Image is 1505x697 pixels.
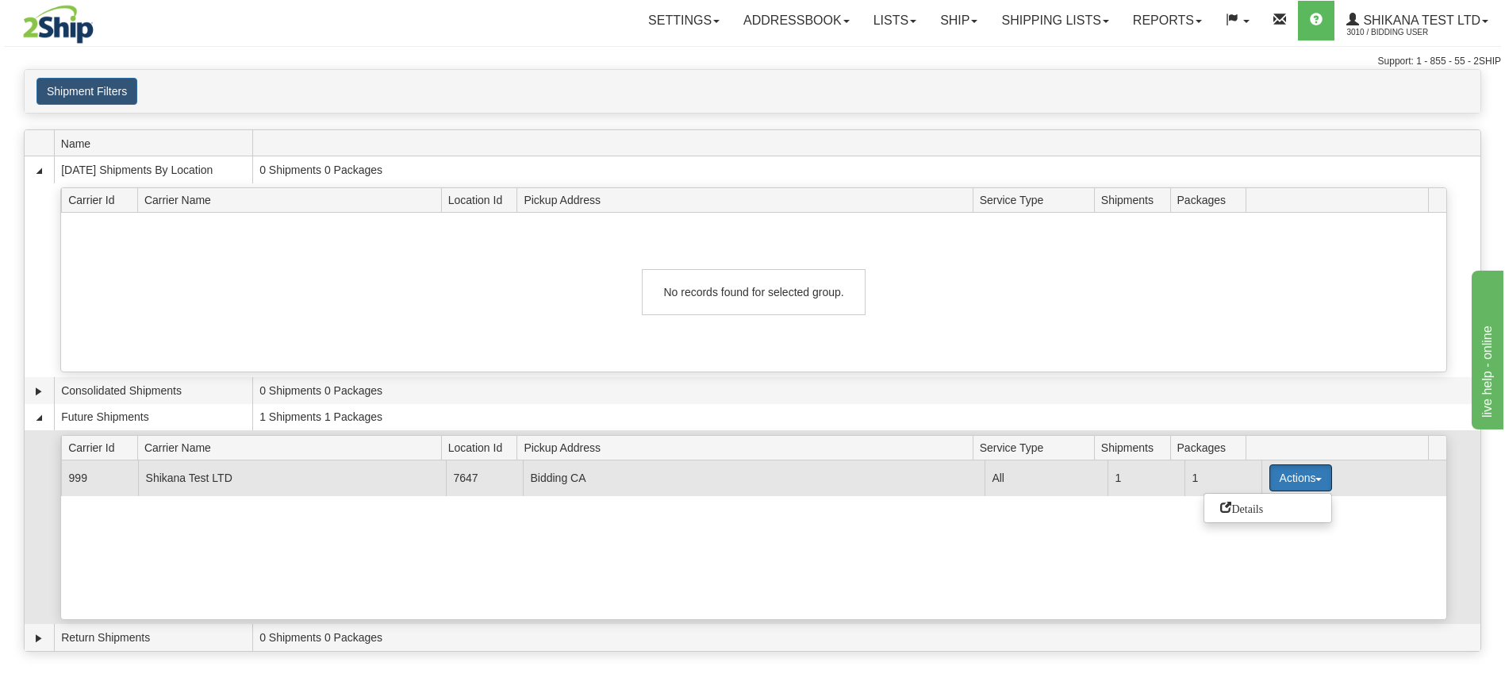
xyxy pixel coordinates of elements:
[61,460,138,496] td: 999
[985,460,1108,496] td: All
[144,435,441,460] span: Carrier Name
[68,435,137,460] span: Carrier Id
[54,404,252,431] td: Future Shipments
[31,383,47,399] a: Expand
[523,460,985,496] td: Bidding CA
[524,435,973,460] span: Pickup Address
[448,187,517,212] span: Location Id
[862,1,928,40] a: Lists
[980,435,1095,460] span: Service Type
[989,1,1120,40] a: Shipping lists
[54,624,252,651] td: Return Shipments
[1346,25,1465,40] span: 3010 / Bidding User
[252,404,1480,431] td: 1 Shipments 1 Packages
[4,55,1501,68] div: Support: 1 - 855 - 55 - 2SHIP
[68,187,137,212] span: Carrier Id
[36,78,137,105] button: Shipment Filters
[1177,187,1246,212] span: Packages
[642,269,866,315] div: No records found for selected group.
[1334,1,1500,40] a: Shikana Test Ltd 3010 / Bidding User
[144,187,441,212] span: Carrier Name
[980,187,1095,212] span: Service Type
[446,460,523,496] td: 7647
[4,4,113,44] img: logo3010.jpg
[138,460,446,496] td: Shikana Test LTD
[252,624,1480,651] td: 0 Shipments 0 Packages
[61,131,252,156] span: Name
[928,1,989,40] a: Ship
[636,1,731,40] a: Settings
[252,377,1480,404] td: 0 Shipments 0 Packages
[1177,435,1246,460] span: Packages
[524,187,973,212] span: Pickup Address
[1101,435,1170,460] span: Shipments
[54,156,252,183] td: [DATE] Shipments By Location
[1469,268,1503,429] iframe: chat widget
[1184,460,1261,496] td: 1
[1121,1,1214,40] a: Reports
[1220,502,1263,513] span: Details
[252,156,1480,183] td: 0 Shipments 0 Packages
[1359,13,1480,27] span: Shikana Test Ltd
[54,377,252,404] td: Consolidated Shipments
[31,630,47,646] a: Expand
[31,163,47,179] a: Collapse
[1108,460,1184,496] td: 1
[1204,498,1331,518] a: Go to Details view
[448,435,517,460] span: Location Id
[1101,187,1170,212] span: Shipments
[31,410,47,426] a: Collapse
[731,1,862,40] a: Addressbook
[1269,464,1333,491] button: Actions
[12,10,147,29] div: live help - online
